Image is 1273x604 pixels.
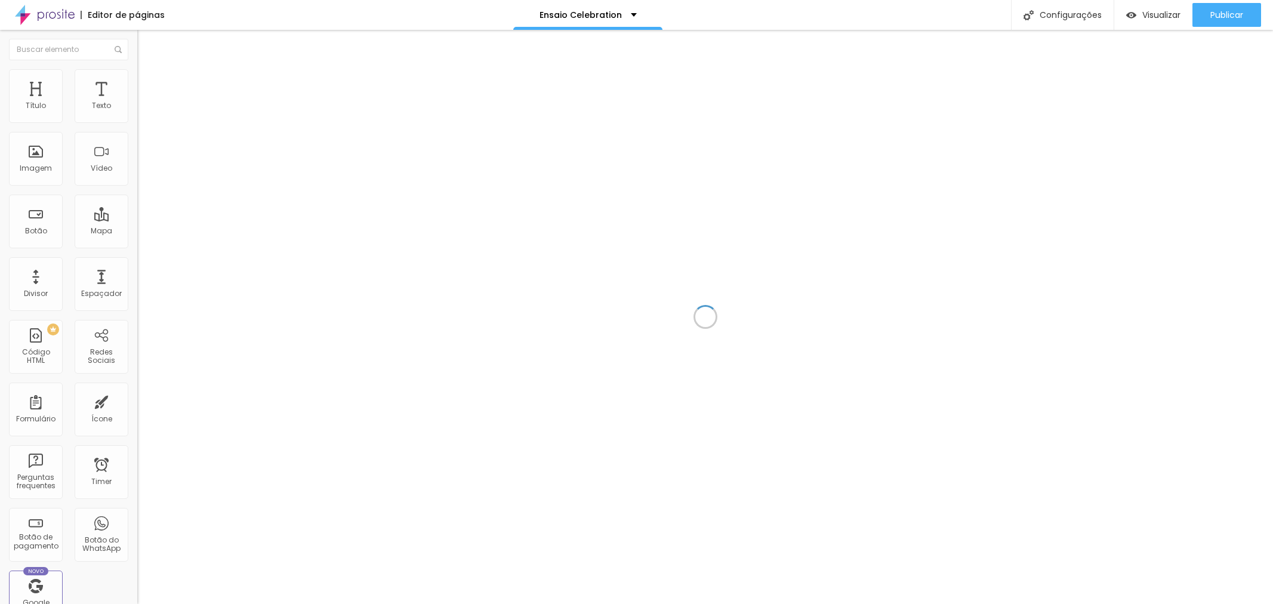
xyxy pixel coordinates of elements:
div: Novo [23,567,49,575]
div: Mapa [91,227,112,235]
div: Imagem [20,164,52,172]
img: Icone [1024,10,1034,20]
div: Título [26,101,46,110]
div: Redes Sociais [78,348,125,365]
p: Ensaio Celebration [540,11,622,19]
div: Vídeo [91,164,112,172]
img: view-1.svg [1126,10,1136,20]
img: Icone [115,46,122,53]
div: Código HTML [12,348,59,365]
button: Publicar [1192,3,1261,27]
div: Botão do WhatsApp [78,536,125,553]
span: Visualizar [1142,10,1180,20]
div: Ícone [91,415,112,423]
div: Botão de pagamento [12,533,59,550]
button: Visualizar [1114,3,1192,27]
input: Buscar elemento [9,39,128,60]
div: Texto [92,101,111,110]
div: Espaçador [81,289,122,298]
div: Divisor [24,289,48,298]
div: Perguntas frequentes [12,473,59,491]
div: Botão [25,227,47,235]
div: Formulário [16,415,56,423]
div: Editor de páginas [81,11,165,19]
div: Timer [91,477,112,486]
span: Publicar [1210,10,1243,20]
